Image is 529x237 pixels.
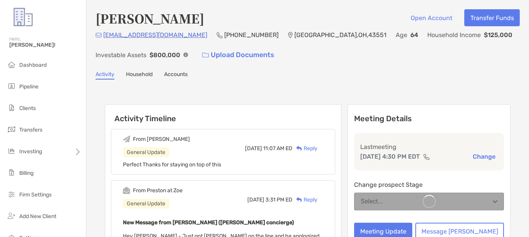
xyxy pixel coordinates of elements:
span: Add New Client [19,213,56,220]
span: Clients [19,105,36,112]
img: Event icon [123,135,130,143]
span: Dashboard [19,62,47,68]
img: communication type [423,154,430,160]
img: Location Icon [288,32,293,38]
a: Accounts [164,71,188,80]
p: Last meeting [360,142,498,152]
img: billing icon [7,168,16,177]
span: [DATE] [247,196,264,203]
img: Email Icon [96,33,102,37]
b: New Message from [PERSON_NAME] ([PERSON_NAME] concierge) [123,219,294,226]
span: Pipeline [19,83,39,90]
a: Upload Documents [197,47,279,63]
img: firm-settings icon [7,190,16,199]
img: transfers icon [7,125,16,134]
p: Age [396,30,407,40]
img: button icon [202,52,209,58]
p: $800,000 [149,50,180,60]
div: Reply [292,144,317,152]
span: 11:07 AM ED [263,145,292,152]
span: [PERSON_NAME]! [9,42,81,48]
h4: [PERSON_NAME] [96,9,204,27]
div: Reply [292,196,317,204]
img: pipeline icon [7,81,16,91]
p: [DATE] 4:30 PM EDT [360,152,420,161]
p: [EMAIL_ADDRESS][DOMAIN_NAME] [103,30,207,40]
img: Phone Icon [217,32,223,38]
p: Household Income [427,30,481,40]
p: 64 [410,30,418,40]
p: Change prospect Stage [354,180,504,190]
span: Firm Settings [19,191,52,198]
img: add_new_client icon [7,211,16,220]
img: dashboard icon [7,60,16,69]
img: Zoe Logo [9,3,37,31]
span: Investing [19,148,42,155]
a: Activity [96,71,114,80]
div: From [PERSON_NAME] [133,136,190,142]
p: [PHONE_NUMBER] [224,30,279,40]
span: Billing [19,170,34,176]
div: General Update [123,147,169,157]
img: clients icon [7,103,16,112]
span: 3:31 PM ED [265,196,292,203]
div: From Preston at Zoe [133,187,183,194]
img: Reply icon [296,197,302,202]
a: Household [126,71,153,80]
span: Transfers [19,127,42,133]
div: General Update [123,199,169,208]
button: Open Account [405,9,458,26]
img: Event icon [123,187,130,194]
img: investing icon [7,146,16,156]
img: Info Icon [183,52,188,57]
p: $125,000 [484,30,512,40]
h6: Activity Timeline [105,105,341,123]
img: Reply icon [296,146,302,151]
span: Perfect Thanks for staying on top of this [123,161,221,168]
p: Investable Assets [96,50,146,60]
span: [DATE] [245,145,262,152]
p: Meeting Details [354,114,504,124]
button: Change [470,152,498,161]
p: [GEOGRAPHIC_DATA] , OH , 43551 [294,30,386,40]
button: Transfer Funds [464,9,520,26]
